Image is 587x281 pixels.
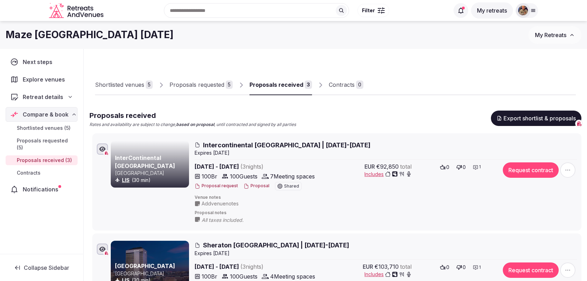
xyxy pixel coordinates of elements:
[203,141,370,149] span: Intercontinental [GEOGRAPHIC_DATA] | [DATE]-[DATE]
[364,162,375,171] span: EUR
[146,80,153,89] div: 5
[356,80,363,89] div: 0
[6,123,78,133] a: Shortlisted venues (5)
[195,210,577,216] span: Proposal notes
[362,7,375,14] span: Filter
[363,262,373,271] span: EUR
[479,265,481,271] span: 1
[23,58,55,66] span: Next steps
[17,125,71,132] span: Shortlisted venues (5)
[115,154,175,169] a: InterContinental [GEOGRAPHIC_DATA]
[364,171,412,178] button: Includes
[454,262,468,272] button: 0
[24,264,69,271] span: Collapse Sidebar
[169,75,233,95] a: Proposals requested5
[115,262,175,269] a: [GEOGRAPHIC_DATA]
[230,272,258,281] span: 100 Guests
[6,155,78,165] a: Proposals received (3)
[491,111,581,126] button: Export shortlist & proposals
[364,271,412,278] button: Includes
[528,26,581,44] button: My Retreats
[195,262,318,271] span: [DATE] - [DATE]
[357,4,389,17] button: Filter
[195,183,238,189] button: Proposal request
[438,162,451,172] button: 0
[454,162,468,172] button: 0
[202,272,217,281] span: 100 Br
[249,80,303,89] div: Proposals received
[400,262,412,271] span: total
[375,262,399,271] span: €103,710
[115,270,188,277] p: [GEOGRAPHIC_DATA]
[503,262,559,278] button: Request contract
[89,111,296,120] h2: Proposals received
[95,75,153,95] a: Shortlisted venues5
[240,263,263,270] span: ( 3 night s )
[438,262,451,272] button: 0
[479,164,481,170] span: 1
[518,6,528,15] img: julen
[49,3,105,19] a: Visit the homepage
[6,136,78,153] a: Proposals requested (5)
[503,162,559,178] button: Request contract
[195,149,577,156] div: Expire s [DATE]
[115,177,188,184] div: (30 min)
[202,200,239,207] span: Add venue notes
[17,157,72,164] span: Proposals received (3)
[23,93,63,101] span: Retreat details
[169,80,224,89] div: Proposals requested
[17,137,75,151] span: Proposals requested (5)
[471,2,513,19] button: My retreats
[270,272,315,281] span: 4 Meeting spaces
[226,80,233,89] div: 5
[195,195,577,201] span: Venue notes
[195,162,318,171] span: [DATE] - [DATE]
[195,250,577,257] div: Expire s [DATE]
[49,3,105,19] svg: Retreats and Venues company logo
[446,264,449,271] span: 0
[203,241,349,250] span: Sheraton [GEOGRAPHIC_DATA] | [DATE]-[DATE]
[115,170,188,177] p: [GEOGRAPHIC_DATA]
[329,75,363,95] a: Contracts0
[202,217,258,224] span: All taxes included.
[6,28,174,42] h1: Maze [GEOGRAPHIC_DATA] [DATE]
[463,164,466,171] span: 0
[6,182,78,197] a: Notifications
[122,177,130,183] a: LIS
[244,183,269,189] button: Proposal
[6,55,78,69] a: Next steps
[23,110,68,119] span: Compare & book
[249,75,312,95] a: Proposals received3
[284,184,299,188] span: Shared
[240,163,263,170] span: ( 3 night s )
[400,162,412,171] span: total
[376,162,399,171] span: €92,850
[230,172,258,181] span: 100 Guests
[95,80,144,89] div: Shortlisted venues
[446,164,449,171] span: 0
[471,7,513,14] a: My retreats
[329,80,355,89] div: Contracts
[89,122,296,128] p: Rates and availability are subject to change, , until contracted and signed by all parties
[23,75,68,84] span: Explore venues
[463,264,466,271] span: 0
[122,177,130,184] button: LIS
[176,122,214,127] strong: based on proposal
[17,169,41,176] span: Contracts
[23,185,61,194] span: Notifications
[6,260,78,275] button: Collapse Sidebar
[6,168,78,178] a: Contracts
[6,72,78,87] a: Explore venues
[270,172,315,181] span: 7 Meeting spaces
[305,80,312,89] div: 3
[535,31,566,38] span: My Retreats
[202,172,217,181] span: 100 Br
